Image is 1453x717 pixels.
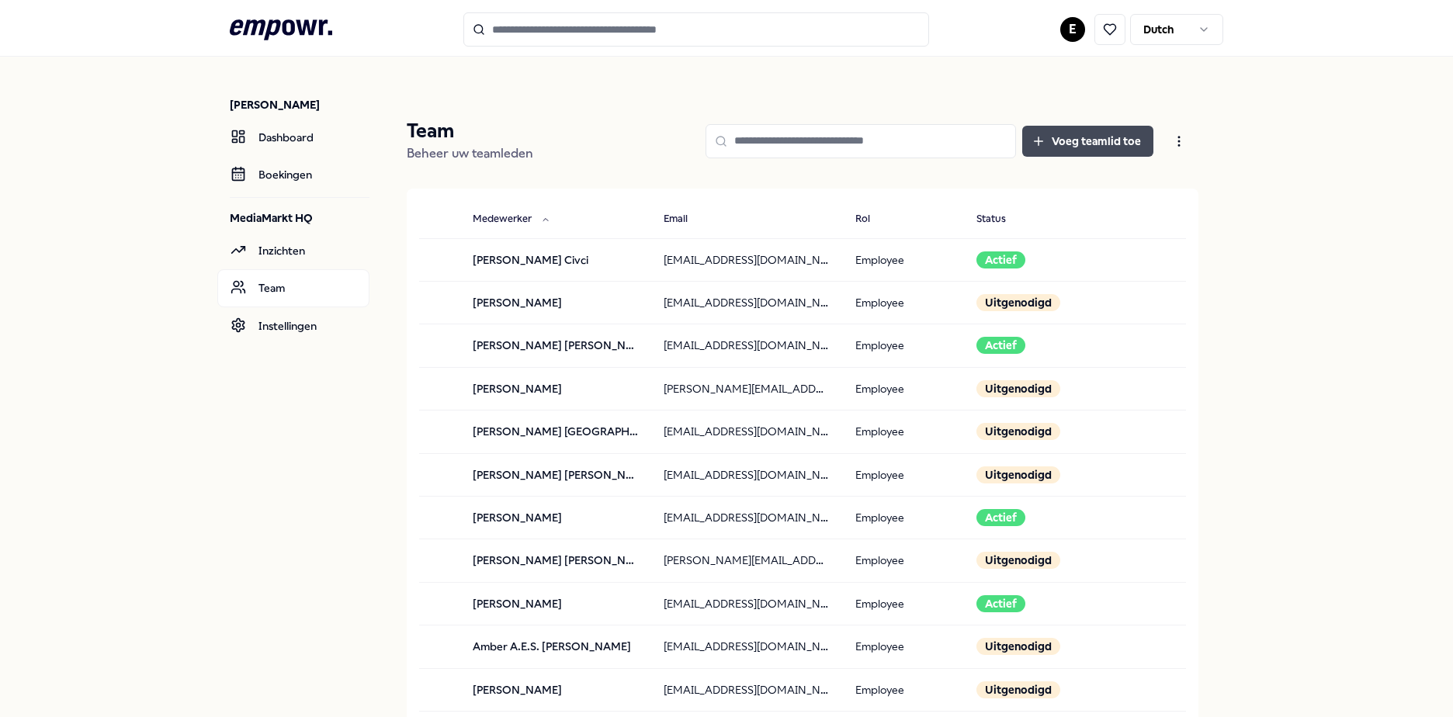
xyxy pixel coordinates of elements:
div: Uitgenodigd [976,380,1060,397]
td: [EMAIL_ADDRESS][DOMAIN_NAME] [651,238,843,281]
a: Dashboard [217,119,369,156]
a: Team [217,269,369,307]
td: [PERSON_NAME] Civci [460,238,652,281]
input: Search for products, categories or subcategories [463,12,929,47]
td: [EMAIL_ADDRESS][DOMAIN_NAME] [651,582,843,625]
td: [EMAIL_ADDRESS][DOMAIN_NAME] [651,410,843,453]
td: [PERSON_NAME][EMAIL_ADDRESS][DOMAIN_NAME] [651,539,843,582]
p: MediaMarkt HQ [230,210,369,226]
td: Amber A.E.S. [PERSON_NAME] [460,625,652,668]
td: [PERSON_NAME] [460,496,652,539]
td: Employee [843,238,964,281]
div: Uitgenodigd [976,552,1060,569]
button: Voeg teamlid toe [1022,126,1153,157]
div: Actief [976,509,1025,526]
td: [PERSON_NAME] [GEOGRAPHIC_DATA] [460,410,652,453]
button: Rol [843,204,901,235]
p: [PERSON_NAME] [230,97,369,113]
button: Medewerker [460,204,563,235]
td: [EMAIL_ADDRESS][DOMAIN_NAME] [651,668,843,711]
td: Employee [843,281,964,324]
div: Actief [976,337,1025,354]
td: Employee [843,496,964,539]
td: Employee [843,410,964,453]
td: [PERSON_NAME] [PERSON_NAME] [460,453,652,496]
td: Employee [843,324,964,367]
td: Employee [843,367,964,410]
td: Employee [843,582,964,625]
a: Instellingen [217,307,369,345]
td: [PERSON_NAME] [PERSON_NAME] [460,539,652,582]
td: [EMAIL_ADDRESS][DOMAIN_NAME] [651,453,843,496]
td: [PERSON_NAME] [PERSON_NAME] [460,324,652,367]
a: Boekingen [217,156,369,193]
td: Employee [843,453,964,496]
button: E [1060,17,1085,42]
div: Uitgenodigd [976,466,1060,483]
a: Inzichten [217,232,369,269]
td: [EMAIL_ADDRESS][DOMAIN_NAME] [651,496,843,539]
span: Beheer uw teamleden [407,146,533,161]
p: Team [407,119,533,144]
td: Employee [843,668,964,711]
td: [PERSON_NAME] [460,668,652,711]
td: [EMAIL_ADDRESS][DOMAIN_NAME] [651,625,843,668]
td: Employee [843,539,964,582]
div: Actief [976,595,1025,612]
div: Uitgenodigd [976,294,1060,311]
div: Actief [976,251,1025,268]
td: [EMAIL_ADDRESS][DOMAIN_NAME] [651,281,843,324]
td: [PERSON_NAME] [460,367,652,410]
button: Status [964,204,1037,235]
td: [EMAIL_ADDRESS][DOMAIN_NAME] [651,324,843,367]
td: [PERSON_NAME] [460,582,652,625]
div: Uitgenodigd [976,423,1060,440]
td: [PERSON_NAME][EMAIL_ADDRESS][DOMAIN_NAME] [651,367,843,410]
button: Open menu [1160,126,1198,157]
div: Uitgenodigd [976,681,1060,698]
td: Employee [843,625,964,668]
td: [PERSON_NAME] [460,281,652,324]
button: Email [651,204,719,235]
